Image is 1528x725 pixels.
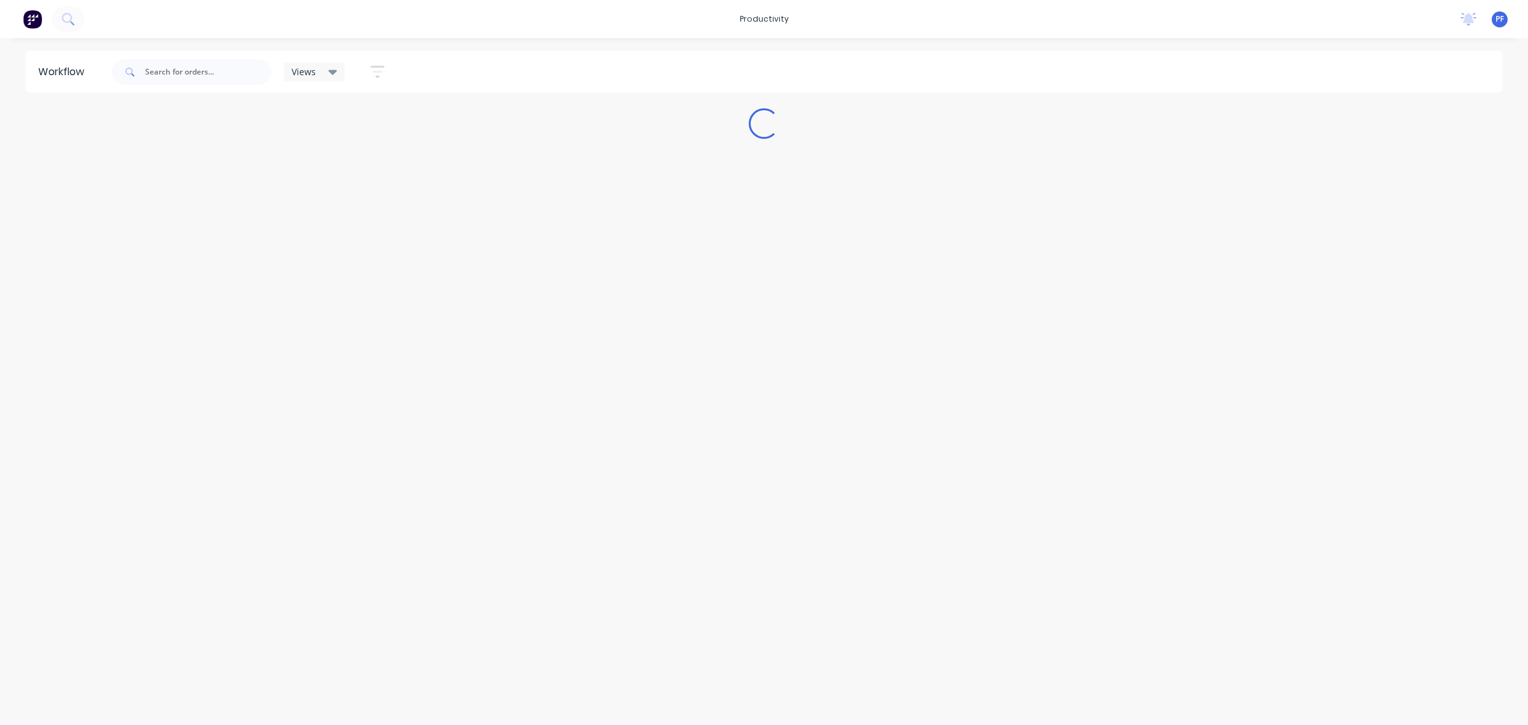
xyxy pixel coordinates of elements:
input: Search for orders... [145,59,271,85]
div: productivity [733,10,795,29]
img: Factory [23,10,42,29]
div: Workflow [38,64,90,80]
span: Views [292,65,316,78]
span: PF [1496,13,1504,25]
